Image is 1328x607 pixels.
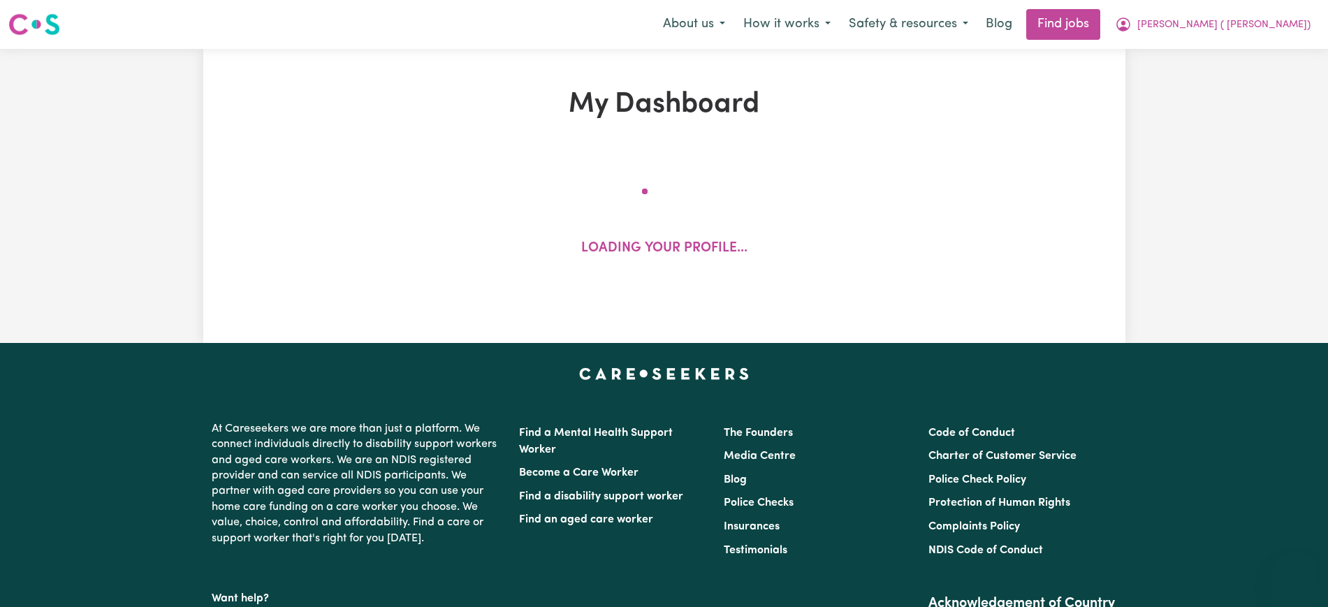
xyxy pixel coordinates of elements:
[928,497,1070,509] a: Protection of Human Rights
[8,8,60,41] a: Careseekers logo
[724,521,780,532] a: Insurances
[212,585,502,606] p: Want help?
[724,497,794,509] a: Police Checks
[8,12,60,37] img: Careseekers logo
[724,451,796,462] a: Media Centre
[212,416,502,552] p: At Careseekers we are more than just a platform. We connect individuals directly to disability su...
[365,88,963,122] h1: My Dashboard
[928,451,1077,462] a: Charter of Customer Service
[734,10,840,39] button: How it works
[977,9,1021,40] a: Blog
[928,521,1020,532] a: Complaints Policy
[519,427,673,455] a: Find a Mental Health Support Worker
[1272,551,1317,596] iframe: Button to launch messaging window
[581,239,747,259] p: Loading your profile...
[579,368,749,379] a: Careseekers home page
[928,474,1026,485] a: Police Check Policy
[928,545,1043,556] a: NDIS Code of Conduct
[519,467,639,478] a: Become a Care Worker
[519,491,683,502] a: Find a disability support worker
[724,427,793,439] a: The Founders
[724,545,787,556] a: Testimonials
[654,10,734,39] button: About us
[519,514,653,525] a: Find an aged care worker
[1137,17,1311,33] span: [PERSON_NAME] ( [PERSON_NAME])
[1106,10,1320,39] button: My Account
[928,427,1015,439] a: Code of Conduct
[840,10,977,39] button: Safety & resources
[1026,9,1100,40] a: Find jobs
[724,474,747,485] a: Blog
